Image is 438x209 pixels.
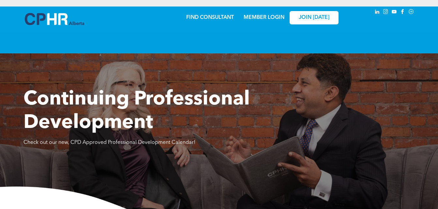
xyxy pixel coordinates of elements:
[23,140,195,145] span: Check out our new, CPD Approved Professional Development Calendar!
[382,8,389,17] a: instagram
[299,15,329,21] span: JOIN [DATE]
[374,8,381,17] a: linkedin
[244,15,284,20] a: MEMBER LOGIN
[186,15,234,20] a: FIND CONSULTANT
[23,90,250,133] span: Continuing Professional Development
[290,11,339,24] a: JOIN [DATE]
[408,8,415,17] a: Social network
[399,8,406,17] a: facebook
[391,8,398,17] a: youtube
[25,13,84,25] img: A blue and white logo for cp alberta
